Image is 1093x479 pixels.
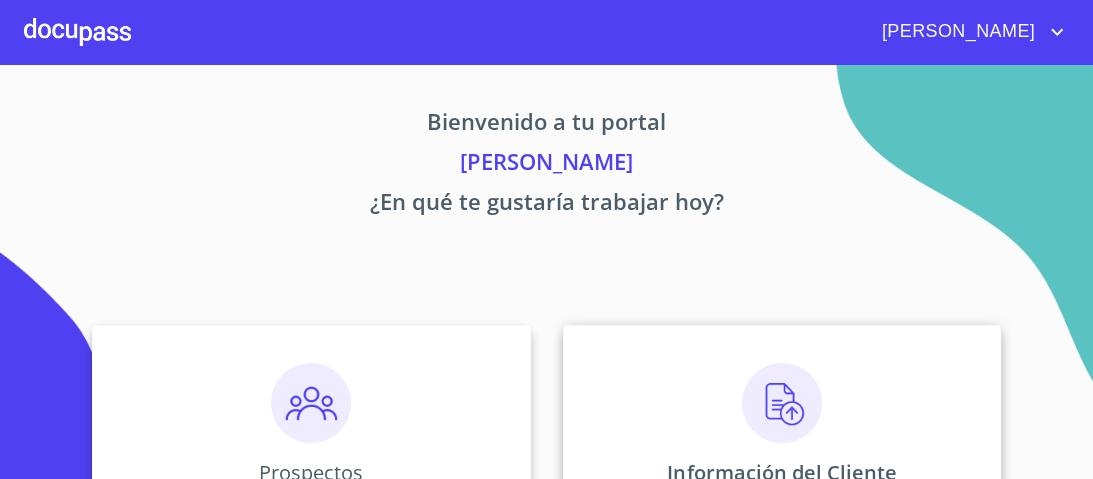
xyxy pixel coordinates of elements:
[24,145,1069,185] p: [PERSON_NAME]
[867,16,1045,48] span: [PERSON_NAME]
[24,185,1069,225] p: ¿En qué te gustaría trabajar hoy?
[867,16,1069,48] button: account of current user
[271,363,351,443] img: prospectos.png
[24,105,1069,145] p: Bienvenido a tu portal
[742,363,822,443] img: carga.png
